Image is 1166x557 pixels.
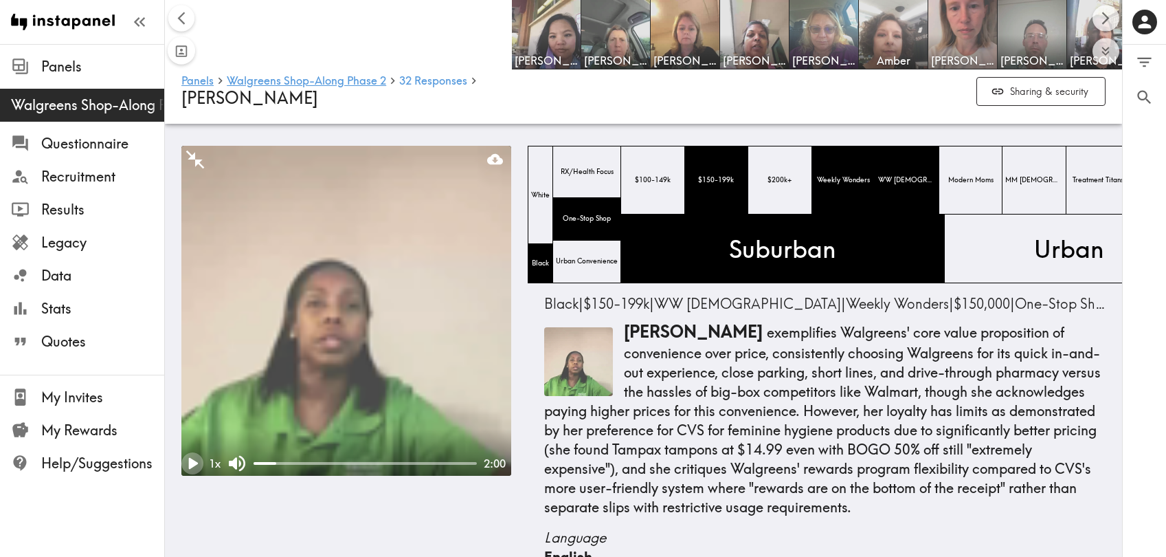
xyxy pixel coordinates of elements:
[544,327,613,396] img: Thumbnail
[515,53,578,68] span: [PERSON_NAME]
[875,173,939,188] span: WW [DEMOGRAPHIC_DATA]
[846,295,954,312] span: |
[529,256,552,271] span: Black
[1123,80,1166,115] button: Search
[399,75,467,88] a: 32 Responses
[945,173,996,188] span: Modern Moms
[558,164,616,179] span: RX/Health Focus
[203,453,226,474] div: 1 x
[695,173,737,188] span: $150-199k
[723,53,786,68] span: [PERSON_NAME]
[544,295,579,312] span: Black
[41,299,164,318] span: Stats
[654,295,846,312] span: |
[931,53,994,68] span: [PERSON_NAME]
[41,200,164,219] span: Results
[583,295,654,312] span: |
[553,254,620,269] span: Urban Convenience
[1015,295,1117,312] span: |
[184,149,206,171] button: Minimize
[181,452,203,474] button: Play
[584,53,647,68] span: [PERSON_NAME]
[1070,53,1133,68] span: [PERSON_NAME]
[1031,229,1107,269] span: Urban
[765,173,794,188] span: $200k+
[227,75,386,88] a: Walgreens Shop-Along Phase 2
[624,321,763,342] span: [PERSON_NAME]
[1092,5,1119,32] button: Scroll right
[1015,295,1112,312] span: One-Stop Shop
[41,57,164,76] span: Panels
[41,167,164,186] span: Recruitment
[41,233,164,252] span: Legacy
[544,528,1106,547] span: Language
[792,53,855,68] span: [PERSON_NAME]
[1070,173,1126,188] span: Treatment Titans
[181,146,511,476] figure: MinimizePlay1xMute2:00
[168,37,195,65] button: Toggle between responses and questions
[862,53,925,68] span: Amber
[226,452,248,474] button: Mute
[1000,53,1064,68] span: [PERSON_NAME]
[976,77,1106,107] button: Sharing & security
[41,388,164,407] span: My Invites
[477,456,511,471] div: 2:00
[168,5,195,32] button: Scroll left
[654,295,841,312] span: WW [DEMOGRAPHIC_DATA]
[954,295,1015,312] span: |
[1135,88,1154,107] span: Search
[181,75,214,88] a: Panels
[399,75,467,86] span: 32 Responses
[544,320,1106,517] p: exemplifies Walgreens' core value proposition of convenience over price, consistently choosing Wa...
[726,229,839,269] span: Suburban
[1002,173,1066,188] span: MM [DEMOGRAPHIC_DATA]
[41,421,164,440] span: My Rewards
[11,96,164,115] span: Walgreens Shop-Along Phase 2
[1135,53,1154,72] span: Filter Responses
[181,87,318,108] span: [PERSON_NAME]
[41,454,164,473] span: Help/Suggestions
[41,332,164,351] span: Quotes
[41,266,164,285] span: Data
[1123,45,1166,80] button: Filter Responses
[653,53,717,68] span: [PERSON_NAME]
[528,188,552,203] span: White
[846,295,949,312] span: Weekly Wonders
[560,211,614,226] span: One-Stop Shop
[814,173,873,188] span: Weekly Wonders
[544,295,583,312] span: |
[632,173,673,188] span: $100-149k
[41,134,164,153] span: Questionnaire
[583,295,649,312] span: $150-199k
[954,295,1010,312] span: $150,000
[1092,38,1119,65] button: Expand to show all items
